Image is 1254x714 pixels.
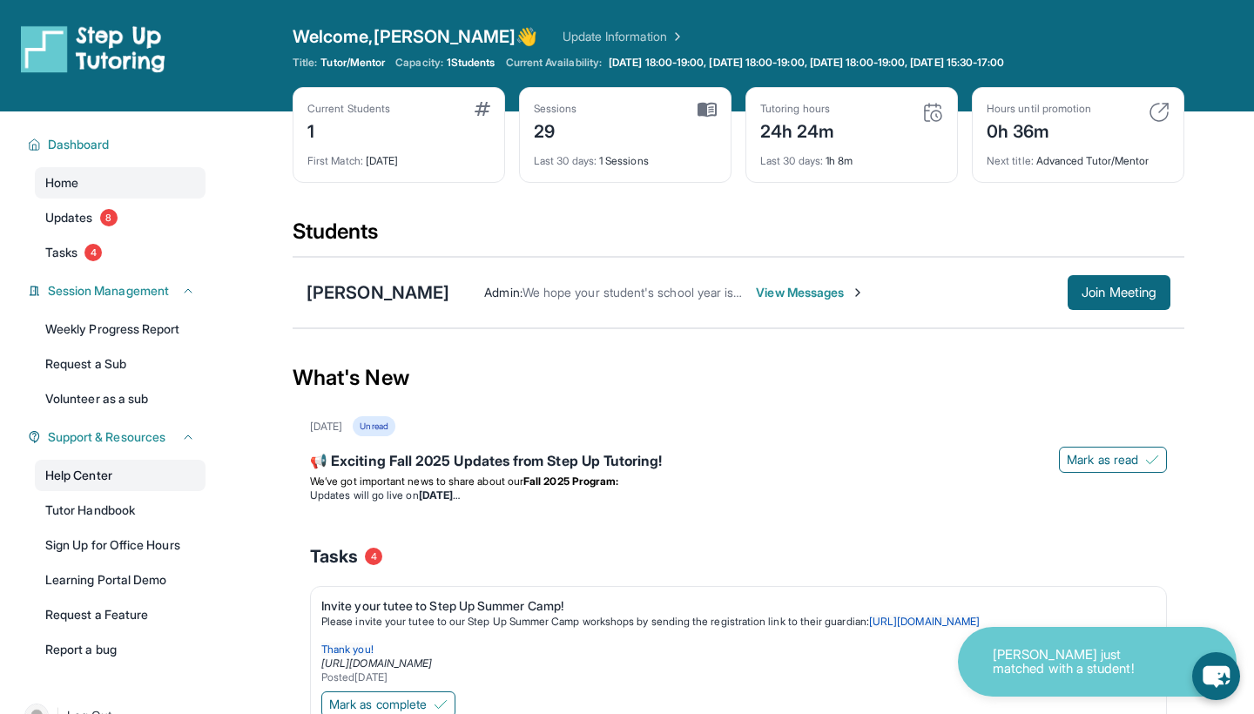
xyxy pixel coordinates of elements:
span: Thank you! [321,643,374,656]
a: Learning Portal Demo [35,564,206,596]
img: Mark as read [1145,453,1159,467]
span: Last 30 days : [760,154,823,167]
a: Tasks4 [35,237,206,268]
img: Mark as complete [434,697,448,711]
span: We’ve got important news to share about our [310,475,523,488]
span: Support & Resources [48,428,165,446]
a: Request a Feature [35,599,206,630]
li: Updates will go live on [310,488,1167,502]
span: Join Meeting [1082,287,1156,298]
div: [PERSON_NAME] [307,280,449,305]
button: Dashboard [41,136,195,153]
span: View Messages [756,284,865,301]
a: Tutor Handbook [35,495,206,526]
span: Capacity: [395,56,443,70]
a: [URL][DOMAIN_NAME] [321,657,432,670]
div: 0h 36m [987,116,1091,144]
span: Current Availability: [506,56,602,70]
div: What's New [293,340,1184,416]
span: Tasks [45,244,78,261]
img: logo [21,24,165,73]
span: 8 [100,209,118,226]
span: Mark as complete [329,696,427,713]
span: Title: [293,56,317,70]
span: Tasks [310,544,358,569]
span: Last 30 days : [534,154,597,167]
span: Next title : [987,154,1034,167]
img: card [475,102,490,116]
a: Home [35,167,206,199]
span: 1 Students [447,56,496,70]
img: Chevron Right [667,28,684,45]
div: 📢 Exciting Fall 2025 Updates from Step Up Tutoring! [310,450,1167,475]
div: 29 [534,116,577,144]
a: Report a bug [35,634,206,665]
img: card [1149,102,1170,123]
div: 1h 8m [760,144,943,168]
div: Tutoring hours [760,102,835,116]
span: 4 [365,548,382,565]
div: Students [293,218,1184,256]
span: [DATE] 18:00-19:00, [DATE] 18:00-19:00, [DATE] 18:00-19:00, [DATE] 15:30-17:00 [609,56,1004,70]
button: Session Management [41,282,195,300]
span: Tutor/Mentor [320,56,385,70]
div: 1 [307,116,390,144]
button: Join Meeting [1068,275,1170,310]
p: Please invite your tutee to our Step Up Summer Camp workshops by sending the registration link to... [321,615,1142,629]
div: Unread [353,416,394,436]
div: Advanced Tutor/Mentor [987,144,1170,168]
a: Help Center [35,460,206,491]
p: [PERSON_NAME] just matched with a student! [993,648,1167,677]
span: Updates [45,209,93,226]
div: Sessions [534,102,577,116]
div: Posted [DATE] [321,670,1142,684]
span: Dashboard [48,136,110,153]
span: Admin : [484,285,522,300]
span: Session Management [48,282,169,300]
button: Support & Resources [41,428,195,446]
span: Welcome, [PERSON_NAME] 👋 [293,24,538,49]
a: Updates8 [35,202,206,233]
div: Hours until promotion [987,102,1091,116]
a: Update Information [563,28,684,45]
a: Volunteer as a sub [35,383,206,414]
a: Sign Up for Office Hours [35,529,206,561]
span: Mark as read [1067,451,1138,468]
img: Chevron-Right [851,286,865,300]
div: 1 Sessions [534,144,717,168]
button: Mark as read [1059,447,1167,473]
button: chat-button [1192,652,1240,700]
div: Current Students [307,102,390,116]
span: 4 [84,244,102,261]
div: Invite your tutee to Step Up Summer Camp! [321,597,1142,615]
a: Invite your tutee to Step Up Summer Camp!Please invite your tutee to our Step Up Summer Camp work... [311,587,1166,688]
strong: [DATE] [419,488,460,502]
a: [URL][DOMAIN_NAME] [869,615,980,628]
span: Home [45,174,78,192]
div: [DATE] [307,144,490,168]
span: First Match : [307,154,363,167]
img: card [698,102,717,118]
div: [DATE] [310,420,342,434]
a: [DATE] 18:00-19:00, [DATE] 18:00-19:00, [DATE] 18:00-19:00, [DATE] 15:30-17:00 [605,56,1008,70]
img: card [922,102,943,123]
a: Weekly Progress Report [35,313,206,345]
strong: Fall 2025 Program: [523,475,618,488]
a: Request a Sub [35,348,206,380]
div: 24h 24m [760,116,835,144]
